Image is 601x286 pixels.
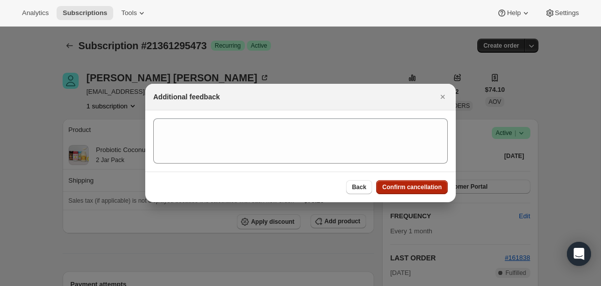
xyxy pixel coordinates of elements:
[555,9,579,17] span: Settings
[121,9,137,17] span: Tools
[491,6,536,20] button: Help
[436,90,450,104] button: Close
[22,9,49,17] span: Analytics
[346,180,373,194] button: Back
[63,9,107,17] span: Subscriptions
[16,6,55,20] button: Analytics
[57,6,113,20] button: Subscriptions
[382,183,442,191] span: Confirm cancellation
[539,6,585,20] button: Settings
[376,180,448,194] button: Confirm cancellation
[153,92,220,102] h2: Additional feedback
[352,183,367,191] span: Back
[507,9,520,17] span: Help
[567,242,591,266] div: Open Intercom Messenger
[115,6,153,20] button: Tools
